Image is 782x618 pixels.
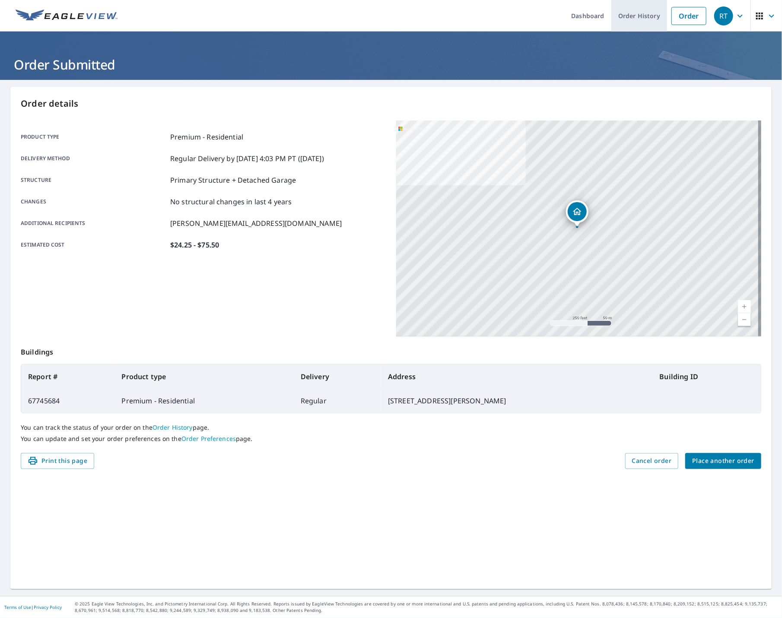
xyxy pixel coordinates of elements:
[4,604,31,610] a: Terms of Use
[738,300,751,313] a: Current Level 17, Zoom In
[381,364,653,389] th: Address
[566,200,588,227] div: Dropped pin, building 1, Residential property, 4088 S Claudia St West Valley City, UT 84120
[21,153,167,164] p: Delivery method
[115,364,294,389] th: Product type
[34,604,62,610] a: Privacy Policy
[153,423,193,431] a: Order History
[10,56,772,73] h1: Order Submitted
[170,196,292,207] p: No structural changes in last 4 years
[4,605,62,610] p: |
[28,456,87,466] span: Print this page
[170,175,296,185] p: Primary Structure + Detached Garage
[685,453,761,469] button: Place another order
[115,389,294,413] td: Premium - Residential
[170,218,342,228] p: [PERSON_NAME][EMAIL_ADDRESS][DOMAIN_NAME]
[170,153,324,164] p: Regular Delivery by [DATE] 4:03 PM PT ([DATE])
[21,97,761,110] p: Order details
[671,7,706,25] a: Order
[21,175,167,185] p: Structure
[294,364,381,389] th: Delivery
[16,10,118,22] img: EV Logo
[625,453,679,469] button: Cancel order
[738,313,751,326] a: Current Level 17, Zoom Out
[653,364,761,389] th: Building ID
[21,132,167,142] p: Product type
[21,435,761,443] p: You can update and set your order preferences on the page.
[75,601,778,614] p: © 2025 Eagle View Technologies, Inc. and Pictometry International Corp. All Rights Reserved. Repo...
[21,424,761,431] p: You can track the status of your order on the page.
[170,132,243,142] p: Premium - Residential
[632,456,672,466] span: Cancel order
[21,364,115,389] th: Report #
[21,218,167,228] p: Additional recipients
[21,336,761,364] p: Buildings
[21,196,167,207] p: Changes
[21,240,167,250] p: Estimated cost
[294,389,381,413] td: Regular
[170,240,219,250] p: $24.25 - $75.50
[21,453,94,469] button: Print this page
[714,6,733,25] div: RT
[692,456,754,466] span: Place another order
[21,389,115,413] td: 67745684
[181,434,236,443] a: Order Preferences
[381,389,653,413] td: [STREET_ADDRESS][PERSON_NAME]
